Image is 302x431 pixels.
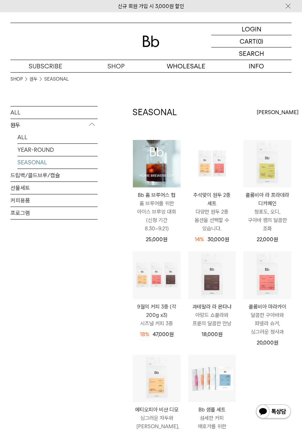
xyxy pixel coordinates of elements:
a: SHOP [10,76,23,83]
span: 20,000 [257,340,278,346]
span: 원 [274,340,278,346]
p: 9월의 커피 3종 (각 200g x3) [133,303,181,319]
a: Bb 홈 브루어스 컵 홈 브루어를 위한 아이스 브루잉 대회(신청 기간 8.30~9.21) [133,191,181,233]
a: 선물세트 [10,182,98,194]
p: 시즈널 커피 3종 [133,319,181,328]
a: 프로그램 [10,207,98,219]
span: 원 [218,331,222,337]
span: 18,000 [202,331,222,337]
h2: SEASONAL [133,106,177,118]
img: Bb 샘플 세트 [188,355,236,402]
p: 콜롬비아 마라카이 [243,303,291,311]
span: 22,000 [257,236,278,243]
div: 18% [140,330,149,339]
p: 과테말라 라 몬타냐 [188,303,236,311]
span: [PERSON_NAME] [257,108,299,117]
p: 다양한 원두 2종 옵션을 선택할 수 있습니다. [188,208,236,233]
p: Bb 샘플 세트 [188,406,236,414]
a: 9월의 커피 3종 (각 200g x3) 시즈널 커피 3종 [133,303,181,328]
p: (0) [256,35,263,47]
p: 에티오피아 비샨 디모 [133,406,181,414]
a: SHOP [81,60,151,72]
img: 추석맞이 원두 2종 세트 [188,140,236,188]
img: 콜롬비아 마라카이 [243,251,291,299]
span: 원 [273,236,278,243]
a: SEASONAL [17,156,98,169]
img: 에티오피아 비샨 디모 [133,355,181,402]
p: 원두 [10,119,98,132]
img: 카카오톡 채널 1:1 채팅 버튼 [255,404,292,421]
span: 30,000 [207,236,229,243]
img: 로고 [143,36,159,47]
a: 커피용품 [10,194,98,207]
div: 14% [195,235,204,244]
p: INFO [221,60,292,72]
span: 47,000 [153,331,174,337]
p: SEARCH [239,47,264,60]
p: 콜롬비아 라 프라데라 디카페인 [243,191,291,208]
p: 달콤한 구아바와 파넬라 슈거, 싱그러운 청사과 [243,311,291,336]
a: 신규 회원 가입 시 3,000원 할인 [118,3,184,9]
img: 콜롬비아 라 프라데라 디카페인 [243,140,291,188]
a: SUBSCRIBE [10,60,81,72]
img: Bb 홈 브루어스 컵 [133,140,181,188]
span: 원 [225,236,229,243]
a: 추석맞이 원두 2종 세트 다양한 원두 2종 옵션을 선택할 수 있습니다. [188,191,236,233]
span: 25,000 [146,236,167,243]
a: ALL [17,131,98,143]
p: 청포도, 오디, 구아바 잼의 달콤한 조화 [243,208,291,233]
a: YEAR-ROUND [17,144,98,156]
p: Bb 홈 브루어스 컵 [133,191,181,199]
p: WHOLESALE [151,60,221,72]
img: 과테말라 라 몬타냐 [188,251,236,299]
a: ALL [10,106,98,119]
a: 콜롬비아 라 프라데라 디카페인 청포도, 오디, 구아바 잼의 달콤한 조화 [243,191,291,233]
p: 아망드 쇼콜라와 프룬의 달콤한 만남 [188,311,236,328]
span: 원 [169,331,174,337]
p: CART [240,35,256,47]
span: 원 [163,236,167,243]
p: 추석맞이 원두 2종 세트 [188,191,236,208]
a: 콜롬비아 마라카이 달콤한 구아바와 파넬라 슈거, 싱그러운 청사과 [243,303,291,336]
a: 원두 [30,76,37,83]
p: 홈 브루어를 위한 아이스 브루잉 대회 (신청 기간 8.30~9.21) [133,199,181,233]
a: SEASONAL [44,76,69,83]
p: LOGIN [242,23,262,35]
img: 9월의 커피 3종 (각 200g x3) [133,251,181,299]
a: CART (0) [211,35,292,47]
a: 드립백/콜드브루/캡슐 [10,169,98,181]
a: LOGIN [211,23,292,35]
a: 과테말라 라 몬타냐 아망드 쇼콜라와 프룬의 달콤한 만남 [188,303,236,328]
